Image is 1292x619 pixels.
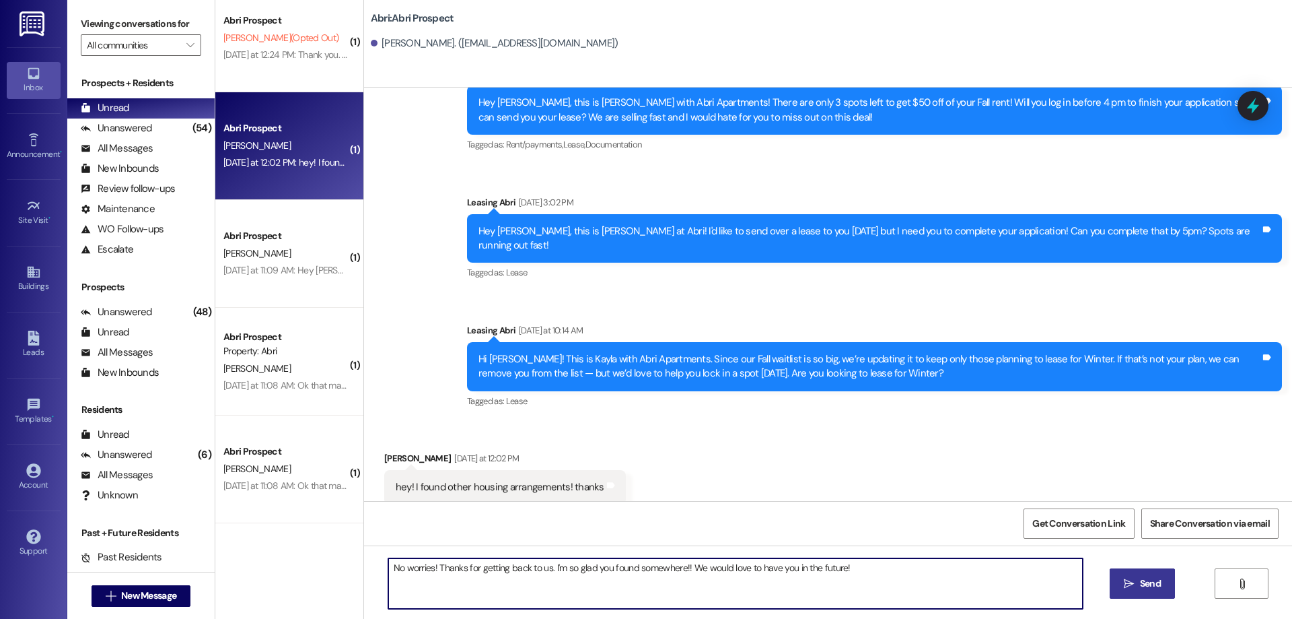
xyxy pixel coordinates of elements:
[223,247,291,259] span: [PERSON_NAME]
[223,13,348,28] div: Abri Prospect
[81,325,129,339] div: Unread
[467,263,1282,282] div: Tagged as:
[7,195,61,231] a: Site Visit •
[81,162,159,176] div: New Inbounds
[87,34,180,56] input: All communities
[81,242,133,257] div: Escalate
[223,344,348,358] div: Property: Abri
[81,488,138,502] div: Unknown
[1140,577,1161,591] span: Send
[563,139,585,150] span: Lease ,
[1024,509,1134,539] button: Get Conversation Link
[223,330,348,344] div: Abri Prospect
[81,141,153,156] div: All Messages
[384,451,626,470] div: [PERSON_NAME]
[1141,509,1279,539] button: Share Conversation via email
[7,525,61,562] a: Support
[106,591,116,601] i: 
[81,468,153,482] div: All Messages
[223,480,1150,492] div: [DATE] at 11:08 AM: Ok that makes more sense! Do you know what it was exactly? We're not disputin...
[92,585,191,607] button: New Message
[81,182,175,196] div: Review follow-ups
[223,32,338,44] span: [PERSON_NAME] (Opted Out)
[81,366,159,380] div: New Inbounds
[81,121,152,135] div: Unanswered
[396,480,604,494] div: hey! I found other housing arrangements! thanks
[223,48,900,61] div: [DATE] at 12:24 PM: Thank you. You will no longer receive texts from this thread. Please reply wi...
[81,346,153,360] div: All Messages
[67,526,215,540] div: Past + Future Residents
[515,195,573,209] div: [DATE] 3:02 PM
[1124,579,1134,589] i: 
[121,589,176,603] span: New Message
[189,118,215,139] div: (54)
[223,463,291,475] span: [PERSON_NAME]
[1110,568,1175,599] button: Send
[81,448,152,462] div: Unanswered
[190,302,215,323] div: (48)
[7,62,61,98] a: Inbox
[478,352,1260,381] div: Hi [PERSON_NAME]! This is Kayla with Abri Apartments. Since our Fall waitlist is so big, we’re up...
[515,323,583,337] div: [DATE] at 10:14 AM
[81,305,152,319] div: Unanswered
[67,403,215,417] div: Residents
[81,550,162,564] div: Past Residents
[81,428,129,442] div: Unread
[81,202,155,216] div: Maintenance
[223,139,291,152] span: [PERSON_NAME]
[48,214,50,223] span: •
[1237,579,1247,589] i: 
[20,11,47,36] img: ResiDesk Logo
[7,393,61,430] a: Templates •
[81,222,164,236] div: WO Follow-ups
[81,101,129,115] div: Unread
[467,195,1282,214] div: Leasing Abri
[67,280,215,294] div: Prospects
[371,36,618,51] div: [PERSON_NAME]. ([EMAIL_ADDRESS][DOMAIN_NAME])
[67,76,215,90] div: Prospects + Residents
[194,445,215,465] div: (6)
[451,451,519,465] div: [DATE] at 12:02 PM
[467,135,1282,154] div: Tagged as:
[478,224,1260,253] div: Hey [PERSON_NAME], this is [PERSON_NAME] at Abri! I'd like to send over a lease to you [DATE] but...
[52,412,54,422] span: •
[186,40,194,51] i: 
[1032,517,1125,531] span: Get Conversation Link
[81,13,201,34] label: Viewing conversations for
[223,264,594,276] div: [DATE] at 11:09 AM: Hey [PERSON_NAME]! I actually bought a contract from someone already. (:
[506,395,528,407] span: Lease
[60,148,62,157] span: •
[1150,517,1270,531] span: Share Conversation via email
[506,139,563,150] span: Rent/payments ,
[478,96,1260,125] div: Hey [PERSON_NAME], this is [PERSON_NAME] with Abri Apartments! There are only 3 spots left to get...
[506,267,528,278] span: Lease
[467,391,1282,411] div: Tagged as:
[7,327,61,363] a: Leads
[467,323,1282,342] div: Leasing Abri
[223,362,291,374] span: [PERSON_NAME]
[7,459,61,496] a: Account
[223,445,348,459] div: Abri Prospect
[223,379,1150,391] div: [DATE] at 11:08 AM: Ok that makes more sense! Do you know what it was exactly? We're not disputin...
[223,121,348,135] div: Abri Prospect
[388,558,1083,609] textarea: No worries! Thanks for getting back to us. I'm so glad you found somewhere!! We would love to hav...
[223,156,488,168] div: [DATE] at 12:02 PM: hey! I found other housing arrangements! thanks
[371,11,454,26] b: Abri: Abri Prospect
[585,139,642,150] span: Documentation
[223,229,348,243] div: Abri Prospect
[7,261,61,297] a: Buildings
